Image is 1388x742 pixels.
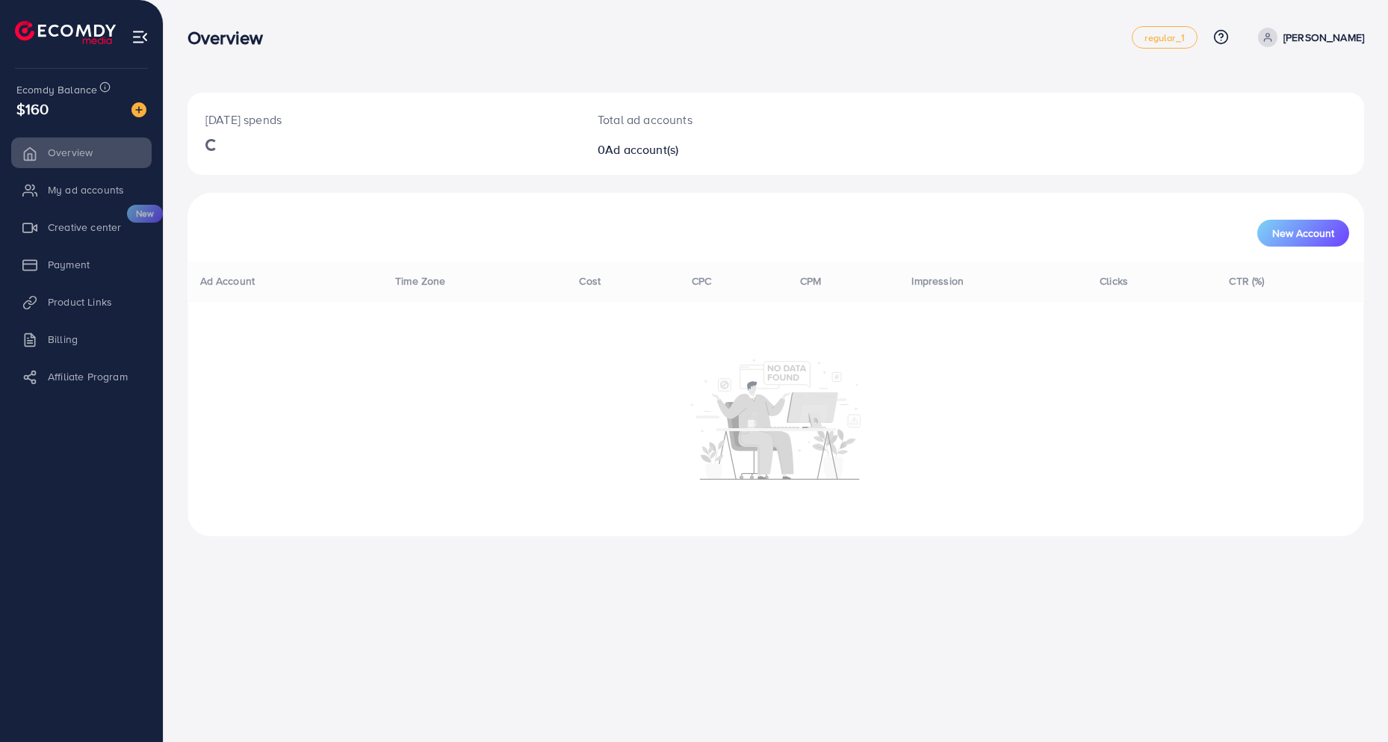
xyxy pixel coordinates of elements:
[1257,220,1349,247] button: New Account
[188,27,275,49] h3: Overview
[131,102,146,117] img: image
[1132,26,1197,49] a: regular_1
[131,28,149,46] img: menu
[598,111,856,129] p: Total ad accounts
[205,111,562,129] p: [DATE] spends
[1144,33,1184,43] span: regular_1
[1252,28,1364,47] a: [PERSON_NAME]
[15,21,116,44] img: logo
[16,82,97,97] span: Ecomdy Balance
[1272,228,1334,238] span: New Account
[605,141,678,158] span: Ad account(s)
[16,98,49,120] span: $160
[1283,28,1364,46] p: [PERSON_NAME]
[598,143,856,157] h2: 0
